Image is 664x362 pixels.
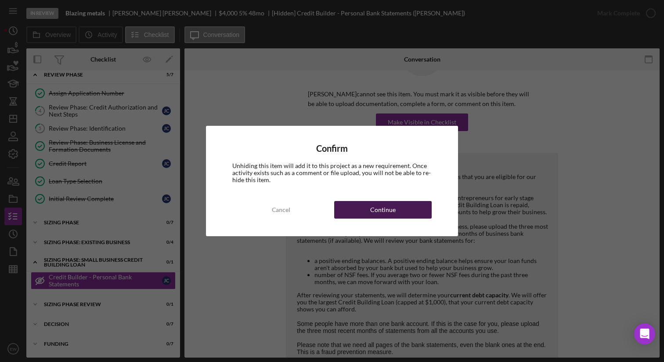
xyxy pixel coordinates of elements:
[634,323,655,344] div: Open Intercom Messenger
[232,162,432,183] div: Unhiding this item will add it to this project as a new requirement. Once activity exists such as...
[232,201,330,219] button: Cancel
[232,143,432,154] h4: Confirm
[272,201,290,219] div: Cancel
[334,201,432,219] button: Continue
[370,201,396,219] div: Continue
